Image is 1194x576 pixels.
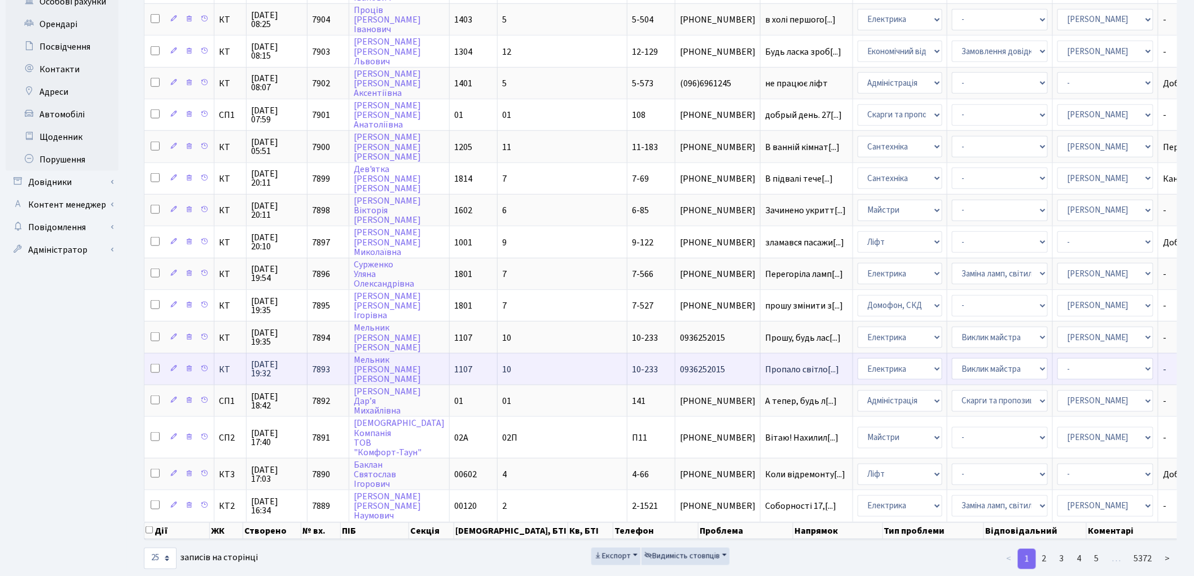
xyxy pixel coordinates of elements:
[251,429,302,447] span: [DATE] 17:40
[312,109,330,121] span: 7901
[454,14,472,26] span: 1403
[502,395,511,407] span: 01
[312,500,330,512] span: 7889
[765,300,843,312] span: прошу змінити з[...]
[765,79,848,88] span: не працює ліфт
[312,236,330,249] span: 7897
[632,14,653,26] span: 5-504
[354,163,421,195] a: Дев'ятка[PERSON_NAME][PERSON_NAME]
[680,301,756,310] span: [PHONE_NUMBER]
[354,36,421,68] a: [PERSON_NAME][PERSON_NAME]Львович
[6,126,118,148] a: Щоденник
[1087,522,1180,539] th: Коментарі
[680,174,756,183] span: [PHONE_NUMBER]
[454,432,468,444] span: 02А
[144,522,210,539] th: Дії
[680,270,756,279] span: [PHONE_NUMBER]
[210,522,243,539] th: ЖК
[219,79,242,88] span: КТ
[680,206,756,215] span: [PHONE_NUMBER]
[409,522,454,539] th: Секція
[312,395,330,407] span: 7892
[632,363,658,376] span: 10-233
[699,522,793,539] th: Проблема
[632,46,658,58] span: 12-129
[680,433,756,442] span: [PHONE_NUMBER]
[219,206,242,215] span: КТ
[251,42,302,60] span: [DATE] 08:15
[312,468,330,481] span: 7890
[680,333,756,342] span: 0936252015
[793,522,883,539] th: Напрямок
[502,268,507,280] span: 7
[354,195,421,226] a: [PERSON_NAME]Вікторія[PERSON_NAME]
[680,365,756,374] span: 0936252015
[642,548,730,565] button: Видимість стовпців
[568,522,613,539] th: Кв, БТІ
[251,297,302,315] span: [DATE] 19:35
[632,468,649,481] span: 4-66
[454,236,472,249] span: 1001
[6,171,118,194] a: Довідники
[354,99,421,131] a: [PERSON_NAME][PERSON_NAME]Анатоліївна
[1070,549,1088,569] a: 4
[251,360,302,378] span: [DATE] 19:32
[301,522,341,539] th: № вх.
[6,36,118,58] a: Посвідчення
[144,548,258,569] label: записів на сторінці
[632,395,646,407] span: 141
[219,333,242,342] span: КТ
[354,4,421,36] a: Проців[PERSON_NAME]Іванович
[6,216,118,239] a: Повідомлення
[454,332,472,344] span: 1107
[502,204,507,217] span: 6
[251,465,302,483] span: [DATE] 17:03
[251,328,302,346] span: [DATE] 19:35
[680,15,756,24] span: [PHONE_NUMBER]
[680,397,756,406] span: [PHONE_NUMBER]
[251,11,302,29] span: [DATE] 08:25
[312,363,330,376] span: 7893
[454,468,477,481] span: 00602
[454,173,472,185] span: 1814
[312,46,330,58] span: 7903
[632,332,658,344] span: 10-233
[341,522,409,539] th: ПІБ
[1018,549,1036,569] a: 1
[251,497,302,515] span: [DATE] 16:34
[984,522,1087,539] th: Відповідальний
[454,141,472,153] span: 1205
[454,204,472,217] span: 1602
[765,363,839,376] span: Пропало світло[...]
[219,270,242,279] span: КТ
[6,148,118,171] a: Порушення
[354,290,421,322] a: [PERSON_NAME][PERSON_NAME]Ігорівна
[454,109,463,121] span: 01
[765,109,842,121] span: добрый день. 27[...]
[502,300,507,312] span: 7
[219,301,242,310] span: КТ
[632,500,658,512] span: 2-1521
[1158,549,1177,569] a: >
[765,432,839,444] span: Вітаю! Нахилил[...]
[312,14,330,26] span: 7904
[454,300,472,312] span: 1801
[680,470,756,479] span: [PHONE_NUMBER]
[312,77,330,90] span: 7902
[765,14,836,26] span: в холі першого[...]
[454,363,472,376] span: 1107
[454,77,472,90] span: 1401
[632,141,658,153] span: 11-183
[219,143,242,152] span: КТ
[502,173,507,185] span: 7
[765,46,841,58] span: Будь ласка зроб[...]
[354,68,421,99] a: [PERSON_NAME][PERSON_NAME]Аксентіївна
[765,500,836,512] span: Соборності 17,[...]
[312,432,330,444] span: 7891
[594,551,631,562] span: Експорт
[502,77,507,90] span: 5
[765,332,841,344] span: Прошу, будь лас[...]
[251,265,302,283] span: [DATE] 19:54
[219,433,242,442] span: СП2
[251,74,302,92] span: [DATE] 08:07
